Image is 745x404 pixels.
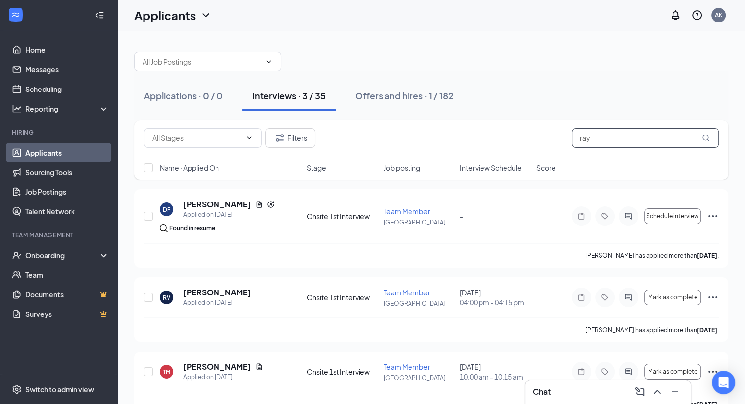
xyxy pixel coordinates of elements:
[670,9,681,21] svg: Notifications
[644,364,701,380] button: Mark as complete
[599,212,611,220] svg: Tag
[95,10,104,20] svg: Collapse
[11,10,21,20] svg: WorkstreamLogo
[576,368,587,376] svg: Note
[307,211,377,221] div: Onsite 1st Interview
[169,224,215,233] div: Found in resume
[648,294,697,301] span: Mark as complete
[384,218,454,226] p: [GEOGRAPHIC_DATA]
[183,372,263,382] div: Applied on [DATE]
[252,90,326,102] div: Interviews · 3 / 35
[152,133,241,143] input: All Stages
[25,79,109,99] a: Scheduling
[648,368,697,375] span: Mark as complete
[384,362,430,371] span: Team Member
[355,90,454,102] div: Offers and hires · 1 / 182
[255,363,263,371] svg: Document
[634,386,646,398] svg: ComposeMessage
[384,299,454,308] p: [GEOGRAPHIC_DATA]
[585,251,719,260] p: [PERSON_NAME] has applied more than .
[384,207,430,216] span: Team Member
[307,163,326,173] span: Stage
[245,134,253,142] svg: ChevronDown
[160,224,168,232] img: search.bf7aa3482b7795d4f01b.svg
[715,11,722,19] div: AK
[307,367,377,377] div: Onsite 1st Interview
[460,288,530,307] div: [DATE]
[25,162,109,182] a: Sourcing Tools
[25,40,109,60] a: Home
[460,372,530,382] span: 10:00 am - 10:15 am
[644,290,701,305] button: Mark as complete
[265,58,273,66] svg: ChevronDown
[12,384,22,394] svg: Settings
[12,250,22,260] svg: UserCheck
[707,292,719,303] svg: Ellipses
[707,210,719,222] svg: Ellipses
[632,384,648,400] button: ComposeMessage
[200,9,212,21] svg: ChevronDown
[25,304,109,324] a: SurveysCrown
[25,182,109,202] a: Job Postings
[384,288,430,297] span: Team Member
[460,163,522,173] span: Interview Schedule
[25,384,94,394] div: Switch to admin view
[255,201,263,208] svg: Document
[649,384,665,400] button: ChevronUp
[460,297,530,307] span: 04:00 pm - 04:15 pm
[644,208,701,224] button: Schedule interview
[12,231,107,239] div: Team Management
[384,163,420,173] span: Job posting
[12,104,22,113] svg: Analysis
[691,9,703,21] svg: QuestionInfo
[623,293,634,301] svg: ActiveChat
[183,287,251,298] h5: [PERSON_NAME]
[12,128,107,136] div: Hiring
[163,293,170,302] div: RV
[697,252,717,259] b: [DATE]
[572,128,719,148] input: Search in interviews
[536,163,556,173] span: Score
[143,56,261,67] input: All Job Postings
[669,386,681,398] svg: Minimize
[576,212,587,220] svg: Note
[163,205,170,214] div: DF
[667,384,683,400] button: Minimize
[460,362,530,382] div: [DATE]
[144,90,223,102] div: Applications · 0 / 0
[623,212,634,220] svg: ActiveChat
[183,210,275,220] div: Applied on [DATE]
[623,368,634,376] svg: ActiveChat
[25,202,109,221] a: Talent Network
[307,292,377,302] div: Onsite 1st Interview
[25,285,109,304] a: DocumentsCrown
[267,201,275,208] svg: Reapply
[697,326,717,334] b: [DATE]
[599,368,611,376] svg: Tag
[183,199,251,210] h5: [PERSON_NAME]
[585,326,719,334] p: [PERSON_NAME] has applied more than .
[702,134,710,142] svg: MagnifyingGlass
[533,386,551,397] h3: Chat
[576,293,587,301] svg: Note
[163,368,170,376] div: TM
[25,143,109,162] a: Applicants
[651,386,663,398] svg: ChevronUp
[134,7,196,23] h1: Applicants
[712,371,735,394] div: Open Intercom Messenger
[183,298,251,308] div: Applied on [DATE]
[160,163,219,173] span: Name · Applied On
[274,132,286,144] svg: Filter
[25,250,101,260] div: Onboarding
[183,361,251,372] h5: [PERSON_NAME]
[25,60,109,79] a: Messages
[25,265,109,285] a: Team
[265,128,315,148] button: Filter Filters
[599,293,611,301] svg: Tag
[460,212,463,221] span: -
[384,374,454,382] p: [GEOGRAPHIC_DATA]
[25,104,110,113] div: Reporting
[646,213,699,220] span: Schedule interview
[707,366,719,378] svg: Ellipses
